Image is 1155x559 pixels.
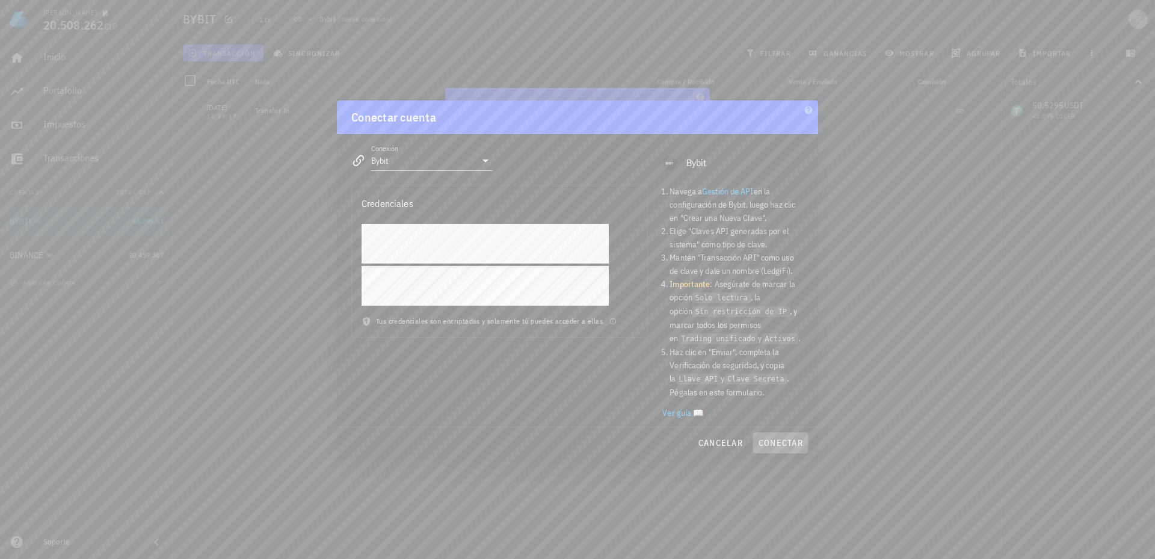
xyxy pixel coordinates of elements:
div: Bybit [686,157,804,168]
a: Gestión de API [702,186,753,197]
code: Clave Secreta [724,374,787,385]
code: Llave API [676,374,721,385]
li: Mantén "Transacción API" como uso de clave y dale un nombre (LedgiFi). [670,251,804,277]
li: : Asegúrate de marcar la opción , la opción , y marcar todos los permisos en y . [670,277,804,345]
label: Conexión [371,144,398,153]
li: Haz clic en "Enviar", completa la Verificación de seguridad, y copia la y . Pégalas en este formu... [670,345,804,399]
code: Trading unificado [679,333,759,345]
b: Importante [670,279,710,289]
code: Activos [762,333,798,345]
span: cancelar [698,437,743,448]
code: Solo lectura [692,292,751,304]
a: Ver guía 📖 [662,406,804,419]
code: Sin restricción de IP [692,306,790,318]
div: Credenciales [362,195,413,212]
button: cancelar [693,432,748,454]
span: conectar [758,437,803,448]
li: Navega a en la configuración de Bybit, luego haz clic en "Crear una Nueva Clave". [670,185,804,224]
div: Conectar cuenta [351,108,436,127]
div: Tus credenciales son encriptadas y solamente tú puedes acceder a ellas. [352,315,647,337]
li: Elige "Claves API generadas por el sistema" como tipo de clave. [670,224,804,251]
button: conectar [753,432,808,454]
